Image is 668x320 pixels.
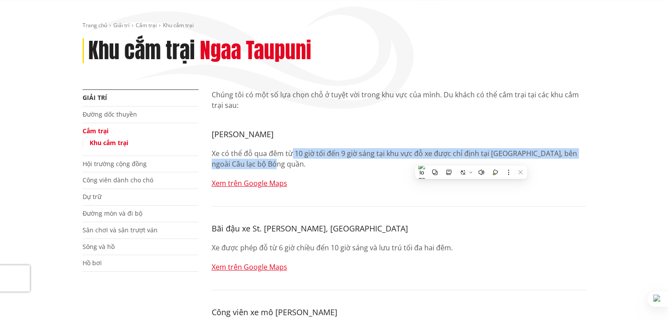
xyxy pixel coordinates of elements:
[83,242,115,251] a: Sông và hồ
[83,127,108,135] a: Cắm trại
[200,35,311,66] font: Ngaa Taupuni
[212,129,274,139] font: [PERSON_NAME]
[212,307,337,317] font: Công viên xe mô [PERSON_NAME]
[212,178,287,188] a: Xem trên Google Maps
[83,209,142,217] a: Đường mòn và đi bộ
[212,262,287,272] a: Xem trên Google Maps
[83,176,153,184] a: Công viên dành cho chó
[628,283,659,315] iframe: Trình khởi chạy Messenger
[83,226,158,234] a: Sân chơi và sân trượt ván
[83,259,102,267] a: Hồ bơi
[83,192,101,201] a: Dự trữ
[83,22,586,29] nav: vụn bánh mì
[212,223,408,234] font: Bãi đậu xe St. [PERSON_NAME], [GEOGRAPHIC_DATA]
[136,21,157,29] a: Cắm trại
[212,149,577,169] font: Xe có thể đỗ qua đêm từ 10 giờ tối đến 9 giờ sáng tại khu vực đỗ xe được chỉ định tại [GEOGRAPHIC...
[212,90,579,110] font: Chúng tôi có một số lựa chọn chỗ ở tuyệt vời trong khu vực của mình. Du khách có thể cắm trại tại...
[88,35,195,66] font: Khu cắm trại
[83,110,137,118] a: Đường dốc thuyền
[83,93,107,102] a: Giải trí
[83,21,107,29] a: Trang chủ
[113,21,130,29] a: Giải trí
[90,139,128,147] a: Khu cắm trại
[83,160,147,168] a: Hội trường cộng đồng
[212,243,453,252] font: Xe được phép đỗ từ 6 giờ chiều đến 10 giờ sáng và lưu trú tối đa hai đêm.
[163,21,194,29] font: Khu cắm trại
